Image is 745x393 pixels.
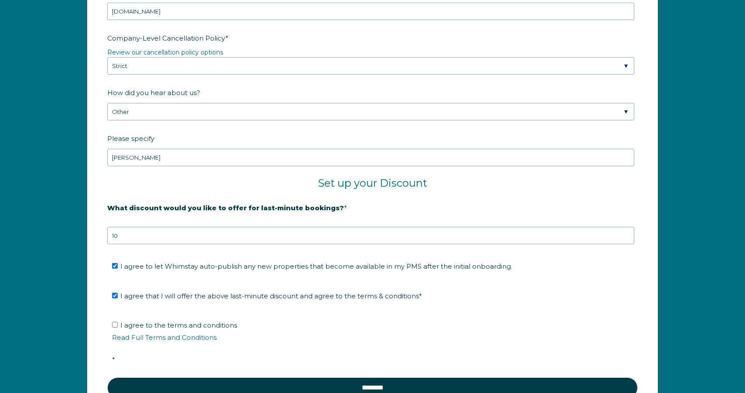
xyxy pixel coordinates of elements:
span: Company-Level Cancellation Policy [107,31,225,45]
span: How did you hear about us? [107,86,200,99]
span: I agree to the terms and conditions [112,321,639,364]
a: Read Full Terms and Conditions [112,333,217,342]
span: I agree to let Whimstay auto-publish any new properties that become available in my PMS after the... [120,262,512,270]
input: I agree to let Whimstay auto-publish any new properties that become available in my PMS after the... [112,263,118,269]
input: I agree to the terms and conditionsRead Full Terms and Conditions* [112,322,118,328]
strong: What discount would you like to offer for last-minute bookings? [107,204,344,212]
span: Set up your Discount [318,177,427,189]
a: Review our cancellation policy options [107,48,223,56]
input: I agree that I will offer the above last-minute discount and agree to the terms & conditions* [112,293,118,298]
span: Please specify [107,132,154,145]
span: I agree that I will offer the above last-minute discount and agree to the terms & conditions [120,292,422,300]
strong: 20% is recommended, minimum of 10% [107,218,244,226]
